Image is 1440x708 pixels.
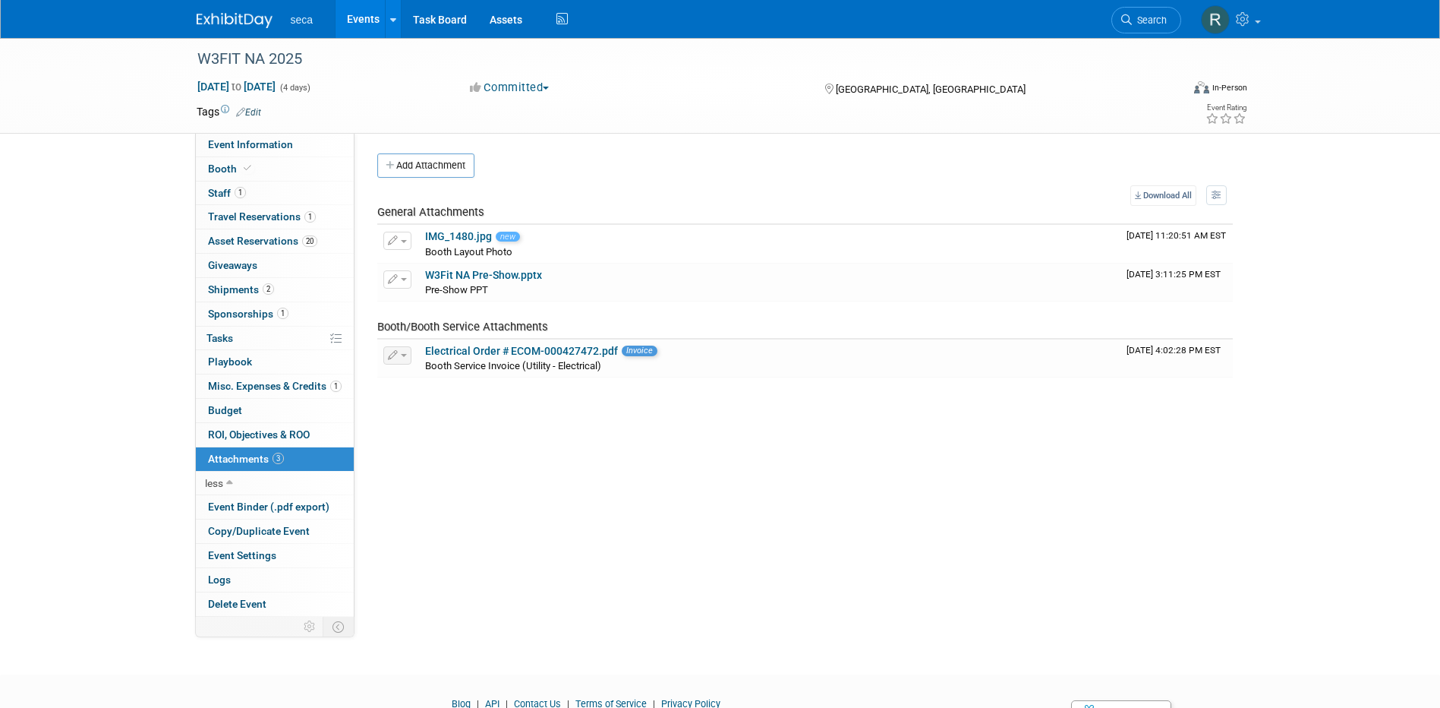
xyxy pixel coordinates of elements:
[208,163,254,175] span: Booth
[236,107,261,118] a: Edit
[208,549,276,561] span: Event Settings
[208,308,288,320] span: Sponsorships
[206,332,233,344] span: Tasks
[208,259,257,271] span: Giveaways
[196,593,354,616] a: Delete Event
[377,153,474,178] button: Add Attachment
[291,14,314,26] span: seca
[196,520,354,543] a: Copy/Duplicate Event
[323,617,354,637] td: Toggle Event Tabs
[1120,340,1233,378] td: Upload Timestamp
[196,133,354,156] a: Event Information
[1126,345,1221,356] span: Upload Timestamp
[425,269,542,281] a: W3Fit NA Pre-Show.pptx
[297,617,323,637] td: Personalize Event Tab Strip
[273,453,284,464] span: 3
[196,472,354,495] a: less
[1126,269,1221,280] span: Upload Timestamp
[377,320,548,333] span: Booth/Booth Service Attachments
[1212,82,1247,93] div: In-Person
[496,232,520,242] span: new
[196,447,354,471] a: Attachments3
[425,360,601,371] span: Booth Service Invoice (Utility - Electrical)
[196,399,354,422] a: Budget
[244,164,251,172] i: Booth reservation complete
[1092,79,1248,102] div: Event Format
[196,375,354,398] a: Misc. Expenses & Credits1
[208,453,284,465] span: Attachments
[208,525,310,537] span: Copy/Duplicate Event
[425,284,488,296] span: Pre-Show PPT
[208,356,252,368] span: Playbook
[196,229,354,253] a: Asset Reservations20
[304,211,316,223] span: 1
[196,254,354,277] a: Giveaways
[229,81,244,93] span: to
[208,428,310,441] span: ROI, Objectives & ROO
[196,495,354,519] a: Event Binder (.pdf export)
[330,381,342,392] span: 1
[192,46,1158,73] div: W3FIT NA 2025
[196,302,354,326] a: Sponsorships1
[205,477,223,489] span: less
[465,80,555,96] button: Committed
[1194,81,1209,93] img: Format-Inperson.png
[196,182,354,205] a: Staff1
[196,423,354,447] a: ROI, Objectives & ROO
[208,598,266,610] span: Delete Event
[208,187,246,199] span: Staff
[196,205,354,229] a: Travel Reservations1
[197,80,276,93] span: [DATE] [DATE]
[425,246,512,258] span: Booth Layout Photo
[1126,230,1226,241] span: Upload Timestamp
[277,308,288,319] span: 1
[1201,5,1230,34] img: Rachel Jordan
[196,278,354,302] a: Shipments2
[263,283,274,295] span: 2
[208,501,329,513] span: Event Binder (.pdf export)
[302,235,317,247] span: 20
[1130,185,1196,206] a: Download All
[208,380,342,392] span: Misc. Expenses & Credits
[208,404,242,416] span: Budget
[208,574,231,586] span: Logs
[1132,14,1167,26] span: Search
[377,205,484,219] span: General Attachments
[279,83,310,93] span: (4 days)
[208,235,317,247] span: Asset Reservations
[836,84,1026,95] span: [GEOGRAPHIC_DATA], [GEOGRAPHIC_DATA]
[425,230,492,242] a: IMG_1480.jpg
[197,13,273,28] img: ExhibitDay
[425,345,618,357] a: Electrical Order # ECOM-000427472.pdf
[208,138,293,150] span: Event Information
[197,104,261,119] td: Tags
[622,346,657,356] span: Invoice
[208,283,274,296] span: Shipments
[196,157,354,181] a: Booth
[196,568,354,592] a: Logs
[208,210,316,223] span: Travel Reservations
[196,544,354,567] a: Event Settings
[1205,104,1246,112] div: Event Rating
[1120,264,1233,302] td: Upload Timestamp
[196,327,354,350] a: Tasks
[1111,7,1181,33] a: Search
[235,187,246,198] span: 1
[196,350,354,374] a: Playbook
[1120,225,1233,263] td: Upload Timestamp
